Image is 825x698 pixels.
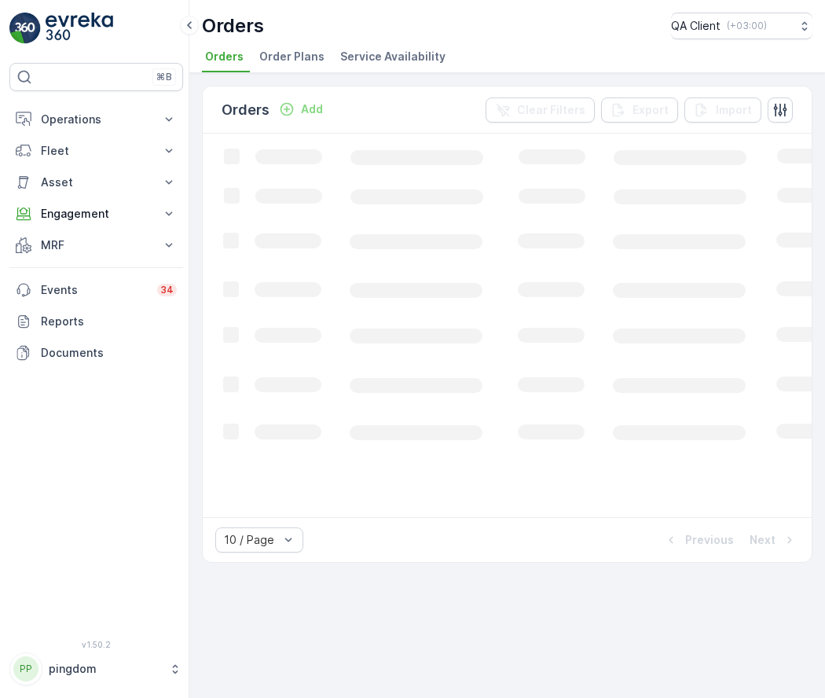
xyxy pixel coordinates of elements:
[486,97,595,123] button: Clear Filters
[259,49,324,64] span: Order Plans
[9,306,183,337] a: Reports
[9,135,183,167] button: Fleet
[9,104,183,135] button: Operations
[222,99,269,121] p: Orders
[41,345,177,361] p: Documents
[601,97,678,123] button: Export
[41,282,148,298] p: Events
[49,661,161,677] p: pingdom
[273,100,329,119] button: Add
[41,314,177,329] p: Reports
[41,112,152,127] p: Operations
[9,652,183,685] button: PPpingdom
[160,284,174,296] p: 34
[716,102,752,118] p: Import
[671,13,812,39] button: QA Client(+03:00)
[46,13,113,44] img: logo_light-DOdMpM7g.png
[750,532,775,548] p: Next
[9,13,41,44] img: logo
[41,237,152,253] p: MRF
[156,71,172,83] p: ⌘B
[671,18,720,34] p: QA Client
[301,101,323,117] p: Add
[205,49,244,64] span: Orders
[684,97,761,123] button: Import
[9,198,183,230] button: Engagement
[9,274,183,306] a: Events34
[41,206,152,222] p: Engagement
[662,531,735,549] button: Previous
[517,102,585,118] p: Clear Filters
[632,102,669,118] p: Export
[202,13,264,39] p: Orders
[748,531,799,549] button: Next
[9,640,183,649] span: v 1.50.2
[41,174,152,190] p: Asset
[9,230,183,261] button: MRF
[41,143,152,159] p: Fleet
[9,167,183,198] button: Asset
[9,337,183,369] a: Documents
[685,532,734,548] p: Previous
[13,656,38,681] div: PP
[340,49,445,64] span: Service Availability
[727,20,767,32] p: ( +03:00 )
